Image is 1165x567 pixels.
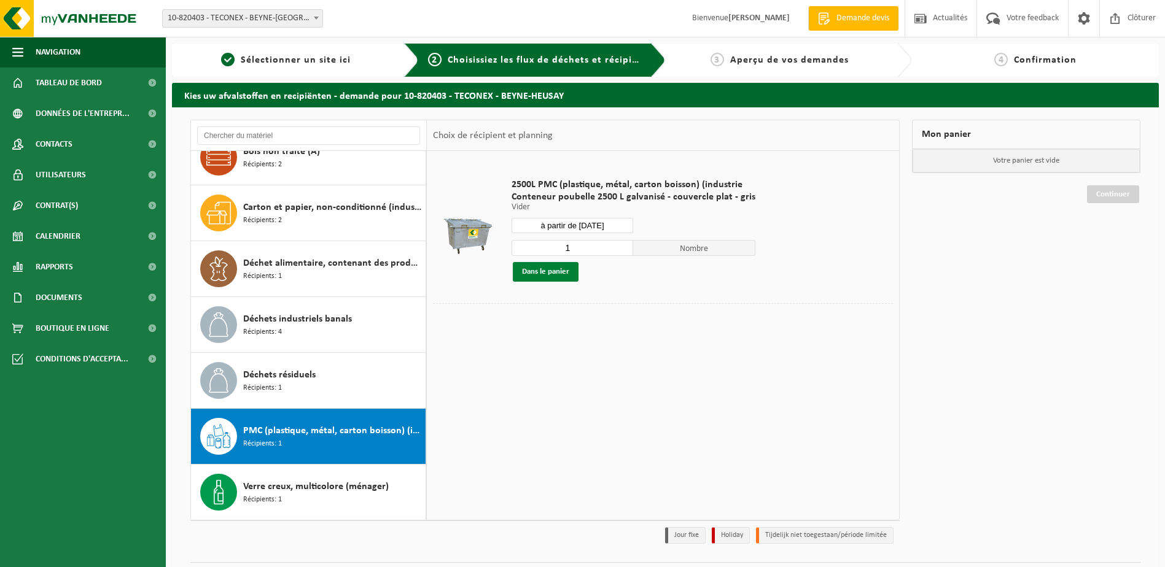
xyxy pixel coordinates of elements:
[243,382,282,394] span: Récipients: 1
[243,494,282,506] span: Récipients: 1
[162,9,323,28] span: 10-820403 - TECONEX - BEYNE-HEUSAY
[191,185,426,241] button: Carton et papier, non-conditionné (industriel) Récipients: 2
[427,120,559,151] div: Choix de récipient et planning
[163,10,322,27] span: 10-820403 - TECONEX - BEYNE-HEUSAY
[191,409,426,465] button: PMC (plastique, métal, carton boisson) (industriel) Récipients: 1
[728,13,790,23] strong: [PERSON_NAME]
[633,240,755,256] span: Nombre
[756,527,894,544] li: Tijdelijk niet toegestaan/période limitée
[243,326,282,338] span: Récipients: 4
[221,53,235,66] span: 1
[665,527,706,544] li: Jour fixe
[36,221,80,252] span: Calendrier
[808,6,898,31] a: Demande devis
[191,297,426,353] button: Déchets industriels banals Récipients: 4
[36,98,130,129] span: Données de l'entrepr...
[36,344,128,374] span: Conditions d'accepta...
[191,465,426,520] button: Verre creux, multicolore (ménager) Récipients: 1
[172,83,1159,107] h2: Kies uw afvalstoffen en recipiënten - demande pour 10-820403 - TECONEX - BEYNE-HEUSAY
[243,159,282,171] span: Récipients: 2
[191,353,426,409] button: Déchets résiduels Récipients: 1
[243,144,320,159] span: Bois non traité (A)
[912,120,1140,149] div: Mon panier
[243,215,282,226] span: Récipients: 2
[712,527,750,544] li: Holiday
[913,149,1140,172] p: Votre panier est vide
[36,190,78,221] span: Contrat(s)
[36,252,73,282] span: Rapports
[512,179,755,191] span: 2500L PMC (plastique, métal, carton boisson) (industrie
[191,241,426,297] button: Déchet alimentaire, contenant des produits d'origine animale, non emballé, catégorie 3 Récipients: 1
[241,55,351,65] span: Sélectionner un site ici
[1014,55,1077,65] span: Confirmation
[243,312,352,326] span: Déchets industriels banals
[833,12,892,25] span: Demande devis
[243,271,282,282] span: Récipients: 1
[36,37,80,67] span: Navigation
[711,53,724,66] span: 3
[1087,185,1139,203] a: Continuer
[428,53,442,66] span: 2
[178,53,394,67] a: 1Sélectionner un site ici
[512,218,634,233] input: Sélectionnez date
[512,203,755,212] p: Vider
[243,423,423,438] span: PMC (plastique, métal, carton boisson) (industriel)
[36,160,86,190] span: Utilisateurs
[243,479,389,494] span: Verre creux, multicolore (ménager)
[36,129,72,160] span: Contacts
[243,438,282,450] span: Récipients: 1
[512,191,755,203] span: Conteneur poubelle 2500 L galvanisé - couvercle plat - gris
[36,67,102,98] span: Tableau de bord
[513,262,579,282] button: Dans le panier
[36,282,82,313] span: Documents
[36,313,109,344] span: Boutique en ligne
[197,126,420,145] input: Chercher du matériel
[448,55,652,65] span: Choisissiez les flux de déchets et récipients
[243,200,423,215] span: Carton et papier, non-conditionné (industriel)
[994,53,1008,66] span: 4
[243,368,316,382] span: Déchets résiduels
[191,129,426,185] button: Bois non traité (A) Récipients: 2
[730,55,849,65] span: Aperçu de vos demandes
[243,256,423,271] span: Déchet alimentaire, contenant des produits d'origine animale, non emballé, catégorie 3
